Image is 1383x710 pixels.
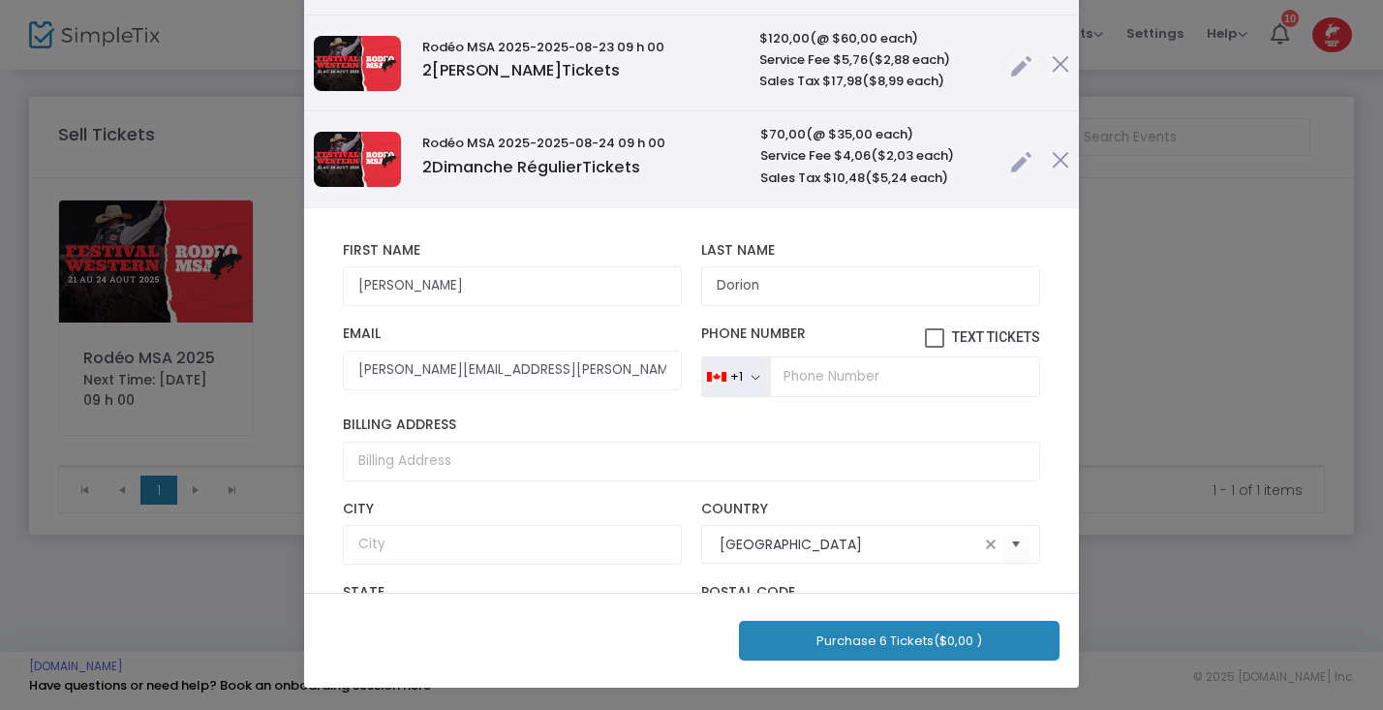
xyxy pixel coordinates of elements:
label: Last Name [701,242,1040,260]
span: ($2,03 each) [871,146,954,165]
input: First Name [343,266,682,306]
img: cross.png [1052,151,1069,169]
span: ($8,99 each) [862,72,944,90]
label: State [343,584,682,602]
input: Select Country [720,535,979,555]
h6: Service Fee $5,76 [759,52,991,68]
label: Country [701,501,1040,518]
span: (@ $35,00 each) [806,125,913,143]
span: Tickets [562,59,620,81]
h6: Service Fee $4,06 [760,148,991,164]
span: clear [979,533,1002,556]
span: 2 [422,156,432,178]
span: ($2,88 each) [868,50,950,69]
h6: $70,00 [760,127,991,142]
label: First Name [343,242,682,260]
h6: Sales Tax $10,48 [760,170,991,186]
button: +1 [701,356,770,397]
h6: Rodéo MSA 2025 [422,40,740,55]
button: Select [1002,525,1030,565]
img: cross.png [1052,55,1069,73]
h6: Sales Tax $17,98 [759,74,991,89]
input: Billing Address [343,442,1040,481]
span: -2025-08-23 09 h 00 [530,38,664,56]
span: ($0,00 ) [934,632,982,650]
span: 2 [422,59,432,81]
span: [PERSON_NAME] [422,59,620,81]
button: Purchase 6 Tickets($0,00 ) [739,621,1060,661]
span: Tickets [582,156,640,178]
img: Image-event.png [314,132,401,187]
span: (@ $60,00 each) [810,29,918,47]
input: City [343,525,682,565]
span: -2025-08-24 09 h 00 [530,134,665,152]
h6: $120,00 [759,31,991,46]
label: Email [343,325,682,343]
input: Email [343,351,682,390]
img: Image-event.png [314,36,401,91]
span: Text Tickets [952,329,1040,345]
input: Phone Number [770,356,1040,397]
label: Postal Code [701,584,1040,602]
input: Last Name [701,266,1040,306]
span: Dimanche Régulier [422,156,640,178]
div: +1 [730,369,743,385]
label: City [343,501,682,518]
span: ($5,24 each) [865,169,948,187]
label: Phone Number [701,325,1040,349]
h6: Rodéo MSA 2025 [422,136,741,151]
label: Billing Address [343,417,1040,434]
